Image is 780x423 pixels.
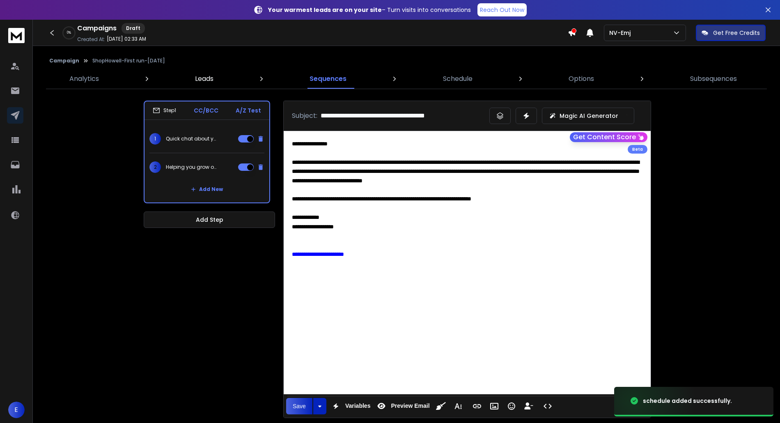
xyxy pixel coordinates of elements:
[540,398,555,414] button: Code View
[443,74,473,84] p: Schedule
[286,398,312,414] button: Save
[268,6,382,14] strong: Your warmest leads are on your site
[8,402,25,418] button: E
[305,69,351,89] a: Sequences
[344,402,372,409] span: Variables
[570,132,647,142] button: Get Content Score
[328,398,372,414] button: Variables
[504,398,519,414] button: Emoticons
[69,74,99,84] p: Analytics
[194,106,218,115] p: CC/BCC
[195,74,213,84] p: Leads
[149,161,161,173] span: 2
[433,398,449,414] button: Clean HTML
[77,23,117,33] h1: Campaigns
[166,136,218,142] p: Quick chat about your Amazon growth goals?
[49,57,79,64] button: Campaign
[166,164,218,170] p: Helping you grow on Amazon, without the overwhelm
[477,3,527,16] a: Reach Out Now
[713,29,760,37] p: Get Free Credits
[486,398,502,414] button: Insert Image (Ctrl+P)
[569,74,594,84] p: Options
[310,74,346,84] p: Sequences
[374,398,431,414] button: Preview Email
[628,145,647,154] div: Beta
[144,211,275,228] button: Add Step
[64,69,104,89] a: Analytics
[542,108,634,124] button: Magic AI Generator
[521,398,537,414] button: Insert Unsubscribe Link
[107,36,146,42] p: [DATE] 02:33 AM
[480,6,524,14] p: Reach Out Now
[77,36,105,43] p: Created At:
[696,25,766,41] button: Get Free Credits
[560,112,618,120] p: Magic AI Generator
[643,397,732,405] div: schedule added successfully.
[292,111,317,121] p: Subject:
[450,398,466,414] button: More Text
[122,23,145,34] div: Draft
[564,69,599,89] a: Options
[438,69,477,89] a: Schedule
[190,69,218,89] a: Leads
[690,74,737,84] p: Subsequences
[8,28,25,43] img: logo
[184,181,229,198] button: Add New
[685,69,742,89] a: Subsequences
[92,57,165,64] p: ShopHowell-First run-[DATE]
[149,133,161,145] span: 1
[268,6,471,14] p: – Turn visits into conversations
[153,107,176,114] div: Step 1
[609,29,634,37] p: NV-Emj
[67,30,71,35] p: 0 %
[236,106,261,115] p: A/Z Test
[469,398,485,414] button: Insert Link (Ctrl+K)
[144,101,270,203] li: Step1CC/BCCA/Z Test1Quick chat about your Amazon growth goals?2Helping you grow on Amazon, withou...
[389,402,431,409] span: Preview Email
